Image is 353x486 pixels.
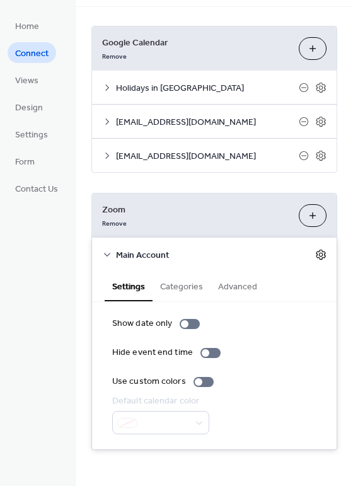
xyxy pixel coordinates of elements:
div: Use custom colors [112,375,186,388]
span: Main Account [116,249,315,262]
a: Settings [8,124,55,144]
span: Home [15,20,39,33]
a: Design [8,96,50,117]
button: Settings [105,271,153,301]
span: Zoom [102,204,289,217]
div: Hide event end time [112,346,193,359]
div: Default calendar color [112,395,207,408]
span: Views [15,74,38,88]
a: Views [8,69,46,90]
a: Connect [8,42,56,63]
span: Contact Us [15,183,58,196]
span: Remove [102,219,127,228]
span: Form [15,156,35,169]
span: [EMAIL_ADDRESS][DOMAIN_NAME] [116,150,299,163]
span: [EMAIL_ADDRESS][DOMAIN_NAME] [116,116,299,129]
span: Holidays in [GEOGRAPHIC_DATA] [116,82,299,95]
span: Design [15,101,43,115]
a: Home [8,15,47,36]
button: Categories [153,271,211,300]
a: Form [8,151,42,171]
button: Advanced [211,271,265,300]
span: Google Calendar [102,37,289,50]
span: Remove [102,52,127,61]
span: Settings [15,129,48,142]
div: Show date only [112,317,172,330]
span: Connect [15,47,49,61]
a: Contact Us [8,178,66,199]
